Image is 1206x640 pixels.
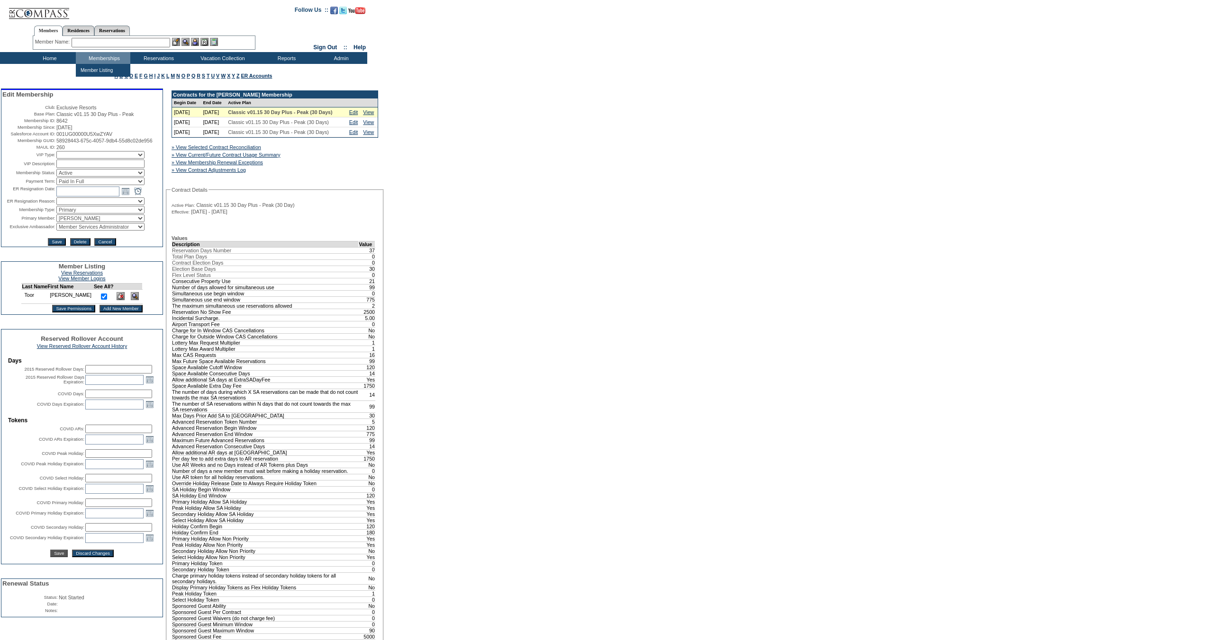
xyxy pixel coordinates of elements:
td: 2500 [359,309,375,315]
td: 30 [359,412,375,418]
td: Select Holiday Allow SA Holiday [172,517,359,523]
td: 99 [359,284,375,290]
img: Subscribe to our YouTube Channel [348,7,365,14]
a: X [227,73,230,79]
a: Open the calendar popup. [145,459,155,469]
td: Membership Status: [2,169,55,177]
a: N [176,73,180,79]
td: Payment Term: [2,178,55,185]
a: Z [236,73,240,79]
a: M [171,73,175,79]
td: Select Holiday Token [172,596,359,603]
td: 120 [359,364,375,370]
td: Space Available Cutoff Window [172,364,359,370]
a: Members [34,26,63,36]
td: [DATE] [201,127,227,137]
td: [DATE] [172,117,201,127]
td: Consecutive Property Use [172,278,359,284]
a: Open the calendar popup. [145,508,155,518]
td: 0 [359,290,375,296]
td: The maximum simultaneous use reservations allowed [172,302,359,309]
td: ER Resignation Date: [2,186,55,196]
span: Active Plan: [172,203,195,208]
td: ER Resignation Reason: [2,197,55,205]
td: Per day fee to add extra days to AR reservation [172,455,359,462]
span: Total Plan Days [172,254,207,259]
td: Status: [2,595,58,600]
td: First Name [47,284,94,290]
a: F [139,73,143,79]
img: b_edit.gif [172,38,180,46]
a: View [363,119,374,125]
img: View [181,38,190,46]
td: Yes [359,517,375,523]
td: Date: [2,601,58,607]
td: 90 [359,627,375,633]
button: Discard Changes [72,550,114,557]
td: 1 [359,590,375,596]
td: Sponsored Guest Per Contract [172,609,359,615]
td: Max Days Prior Add SA to [GEOGRAPHIC_DATA] [172,412,359,418]
label: COVID ARs: [60,427,84,431]
td: Begin Date [172,98,201,107]
td: Member Listing [78,66,114,75]
td: Contracts for the [PERSON_NAME] Membership [172,91,378,98]
span: Effective: [172,209,190,215]
td: Charge primary holiday tokens instead of secondary holiday tokens for all secondary holidays. [172,572,359,584]
span: 001UG00000U5XwZYAV [56,131,112,137]
a: Open the calendar popup. [145,399,155,409]
a: Become our fan on Facebook [330,9,338,15]
td: Space Available Extra Day Fee [172,382,359,389]
a: Help [354,44,366,51]
td: Active Plan [226,98,347,107]
td: The number of SA reservations within N days that do not count towards the max SA reservations [172,400,359,412]
td: 1750 [359,382,375,389]
td: 14 [359,389,375,400]
td: Reports [258,52,313,64]
td: Yes [359,498,375,505]
td: No [359,474,375,480]
a: I [154,73,155,79]
td: Space Available Consecutive Days [172,370,359,376]
td: Sponsored Guest Minimum Window [172,621,359,627]
td: 0 [359,560,375,566]
td: 0 [359,259,375,266]
a: S [202,73,205,79]
td: Primary Holiday Token [172,560,359,566]
label: COVID ARs Expiration: [39,437,84,442]
a: V [216,73,219,79]
span: Classic v01.15 30 Day Plus - Peak (30 Days) [228,119,329,125]
span: :: [344,44,347,51]
span: Classic v01.15 30 Day Plus - Peak (30 Days) [228,109,332,115]
td: Maximum Future Advanced Reservations [172,437,359,443]
td: Vacation Collection [185,52,258,64]
td: Memberships [76,52,130,64]
td: 1 [359,339,375,346]
legend: Contract Details [171,187,209,193]
label: COVID Peak Holiday Expiration: [21,462,84,466]
td: Notes: [2,608,58,613]
td: Sponsored Guest Waivers (do not charge fee) [172,615,359,621]
td: Airport Transport Fee [172,321,359,327]
label: COVID Select Holiday Expiration: [19,486,84,491]
td: Peak Holiday Allow SA Holiday [172,505,359,511]
td: Base Plan: [2,111,55,117]
td: Yes [359,449,375,455]
a: Edit [349,129,358,135]
a: D [129,73,133,79]
label: COVID Primary Holiday: [36,500,84,505]
td: Allow additional SA days at ExtraSADayFee [172,376,359,382]
td: 0 [359,596,375,603]
td: 0 [359,468,375,474]
span: 260 [56,144,65,150]
td: Primary Member: [2,214,55,222]
td: Incidental Surcharge. [172,315,359,321]
td: Max Future Space Available Reservations [172,358,359,364]
span: Election Base Days [172,266,216,272]
a: T [207,73,210,79]
a: Open the calendar popup. [145,533,155,543]
a: Open the calendar popup. [120,186,131,196]
td: Membership GUID: [2,138,55,143]
td: 120 [359,425,375,431]
span: Reserved Rollover Account [41,335,123,342]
